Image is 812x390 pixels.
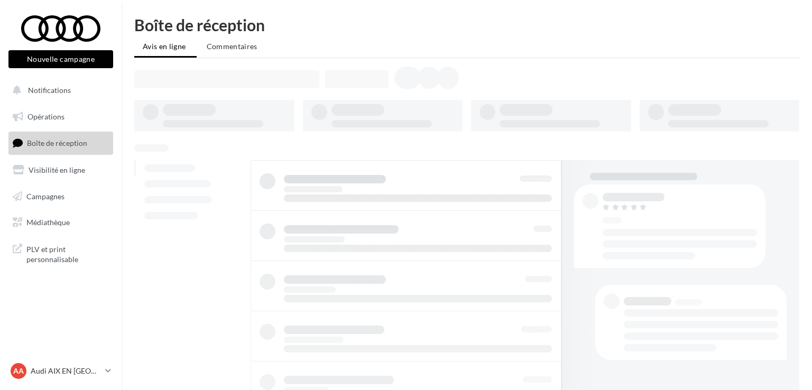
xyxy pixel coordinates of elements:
[26,218,70,227] span: Médiathèque
[207,42,257,51] span: Commentaires
[6,106,115,128] a: Opérations
[8,50,113,68] button: Nouvelle campagne
[31,366,101,376] p: Audi AIX EN [GEOGRAPHIC_DATA]
[6,79,111,101] button: Notifications
[134,17,799,33] div: Boîte de réception
[8,361,113,381] a: AA Audi AIX EN [GEOGRAPHIC_DATA]
[29,165,85,174] span: Visibilité en ligne
[13,366,24,376] span: AA
[6,159,115,181] a: Visibilité en ligne
[28,86,71,95] span: Notifications
[26,242,109,265] span: PLV et print personnalisable
[6,211,115,234] a: Médiathèque
[26,191,64,200] span: Campagnes
[6,132,115,154] a: Boîte de réception
[6,185,115,208] a: Campagnes
[27,138,87,147] span: Boîte de réception
[27,112,64,121] span: Opérations
[6,238,115,269] a: PLV et print personnalisable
